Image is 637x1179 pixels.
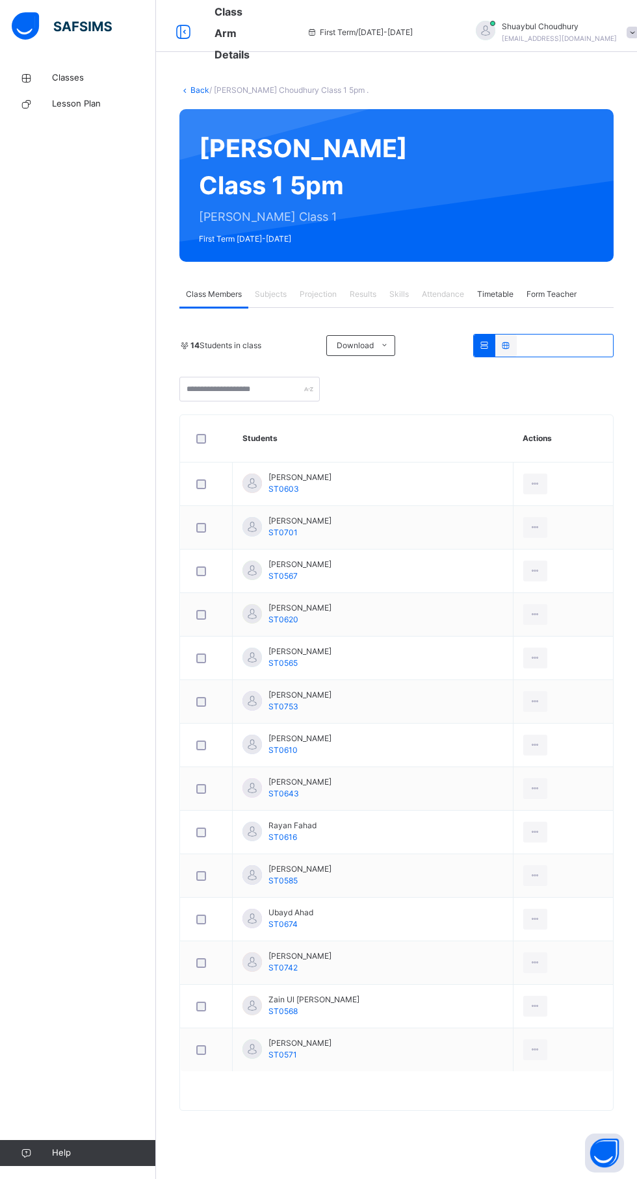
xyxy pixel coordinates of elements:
span: ST0701 [268,527,298,537]
span: Lesson Plan [52,97,156,110]
span: [EMAIL_ADDRESS][DOMAIN_NAME] [502,34,617,42]
span: Download [337,340,374,351]
span: Attendance [422,288,464,300]
span: [PERSON_NAME] [268,515,331,527]
a: Back [190,85,209,95]
img: safsims [12,12,112,40]
span: [PERSON_NAME] [268,733,331,744]
span: Zain Ul [PERSON_NAME] [268,994,359,1006]
span: ST0567 [268,571,298,581]
span: [PERSON_NAME] [268,689,331,701]
span: Timetable [477,288,513,300]
span: [PERSON_NAME] [268,646,331,657]
span: Class Members [186,288,242,300]
span: [PERSON_NAME] [268,950,331,962]
span: [PERSON_NAME] [268,602,331,614]
span: [PERSON_NAME] [268,863,331,875]
span: Shuaybul Choudhury [502,21,617,32]
span: Results [350,288,376,300]
span: [PERSON_NAME] [268,1037,331,1049]
span: [PERSON_NAME] [268,776,331,788]
span: ST0610 [268,745,298,755]
span: / [PERSON_NAME] Choudhury Class 1 5pm . [209,85,369,95]
span: Subjects [255,288,287,300]
span: Projection [300,288,337,300]
span: Classes [52,71,156,84]
span: ST0616 [268,832,297,842]
span: Help [52,1147,155,1160]
th: Actions [513,415,613,463]
span: Ubayd Ahad [268,907,313,919]
span: Skills [389,288,409,300]
span: ST0571 [268,1050,297,1059]
span: ST0603 [268,484,299,494]
span: ST0742 [268,963,298,972]
span: Rayan Fahad [268,820,317,831]
span: [PERSON_NAME] [268,559,331,570]
span: ST0753 [268,702,298,711]
span: Students in class [190,340,261,351]
span: ST0620 [268,615,298,624]
span: ST0568 [268,1006,298,1016]
th: Students [233,415,513,463]
span: [PERSON_NAME] [268,472,331,483]
span: session/term information [307,27,413,38]
span: ST0674 [268,919,298,929]
span: ST0585 [268,876,298,885]
span: Form Teacher [526,288,577,300]
span: First Term [DATE]-[DATE] [199,233,408,245]
span: ST0643 [268,789,299,798]
span: ST0565 [268,658,298,668]
b: 14 [190,340,200,350]
span: Class Arm Details [214,5,250,61]
button: Open asap [585,1134,624,1173]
